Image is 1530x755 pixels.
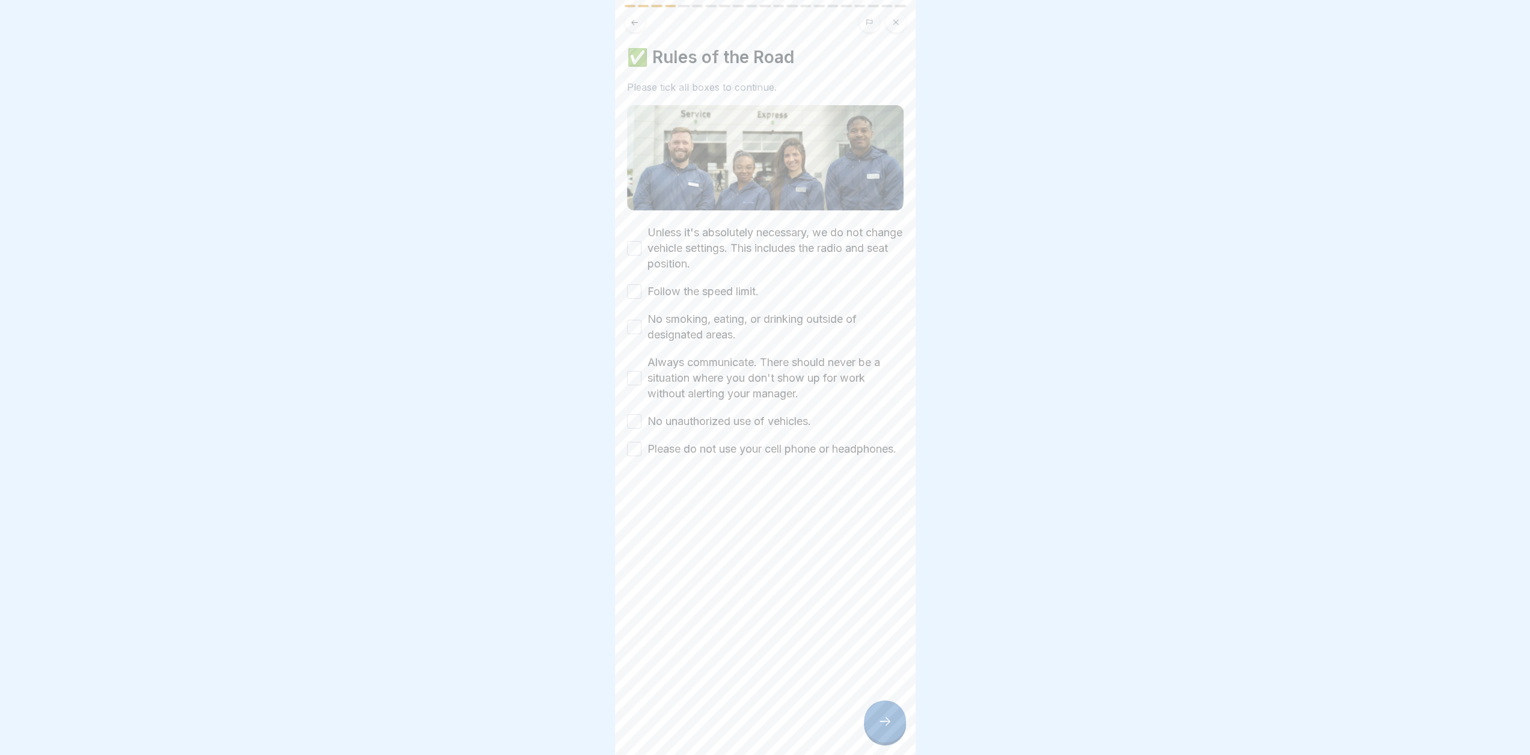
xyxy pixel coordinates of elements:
label: Please do not use your cell phone or headphones. [647,441,896,457]
label: Follow the speed limit. [647,284,759,299]
h4: ✅ Rules of the Road [627,47,904,67]
div: Please tick all boxes to continue. [627,82,904,93]
label: No unauthorized use of vehicles. [647,414,811,429]
label: Unless it's absolutely necessary, we do not change vehicle settings. This includes the radio and ... [647,225,904,272]
label: No smoking, eating, or drinking outside of designated areas. [647,311,904,343]
label: Always communicate. There should never be a situation where you don't show up for work without al... [647,355,904,402]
